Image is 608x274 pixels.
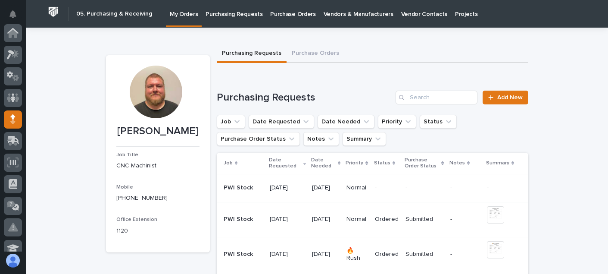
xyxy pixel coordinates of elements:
[224,214,255,223] p: PWI Stock
[346,184,368,192] p: Normal
[346,158,363,168] p: Priority
[116,152,138,157] span: Job Title
[270,251,305,258] p: [DATE]
[224,183,255,192] p: PWI Stock
[343,132,386,146] button: Summary
[318,115,374,129] button: Date Needed
[375,216,399,223] p: Ordered
[450,184,480,192] p: -
[497,94,523,101] span: Add New
[116,125,200,138] p: [PERSON_NAME]
[487,184,514,192] p: -
[116,185,133,190] span: Mobile
[405,183,409,192] p: -
[303,132,339,146] button: Notes
[116,161,200,170] p: CNC Machinist
[4,5,22,23] button: Notifications
[217,202,528,237] tr: PWI StockPWI Stock [DATE][DATE]NormalOrderedSubmittedSubmitted -
[346,216,368,223] p: Normal
[405,249,435,258] p: Submitted
[450,216,480,223] p: -
[116,195,168,201] a: [PHONE_NUMBER]
[270,184,305,192] p: [DATE]
[217,237,528,272] tr: PWI StockPWI Stock [DATE][DATE]🔥 RushOrderedSubmittedSubmitted -
[346,247,368,262] p: 🔥 Rush
[217,91,393,104] h1: Purchasing Requests
[11,10,22,24] div: Notifications
[483,91,528,104] a: Add New
[449,158,465,168] p: Notes
[4,252,22,270] button: users-avatar
[374,158,390,168] p: Status
[486,158,509,168] p: Summary
[76,10,152,18] h2: 05. Purchasing & Receiving
[375,251,399,258] p: Ordered
[224,158,233,168] p: Job
[420,115,457,129] button: Status
[116,217,157,222] span: Office Extension
[249,115,314,129] button: Date Requested
[269,155,301,171] p: Date Requested
[450,251,480,258] p: -
[217,115,245,129] button: Job
[312,184,340,192] p: [DATE]
[217,132,300,146] button: Purchase Order Status
[311,155,336,171] p: Date Needed
[396,91,477,104] input: Search
[45,4,61,20] img: Workspace Logo
[224,249,255,258] p: PWI Stock
[217,45,287,63] button: Purchasing Requests
[217,174,528,202] tr: PWI StockPWI Stock [DATE][DATE]Normal--- --
[378,115,416,129] button: Priority
[287,45,344,63] button: Purchase Orders
[375,184,399,192] p: -
[405,155,439,171] p: Purchase Order Status
[312,251,340,258] p: [DATE]
[116,227,200,236] p: 1120
[312,216,340,223] p: [DATE]
[405,214,435,223] p: Submitted
[270,216,305,223] p: [DATE]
